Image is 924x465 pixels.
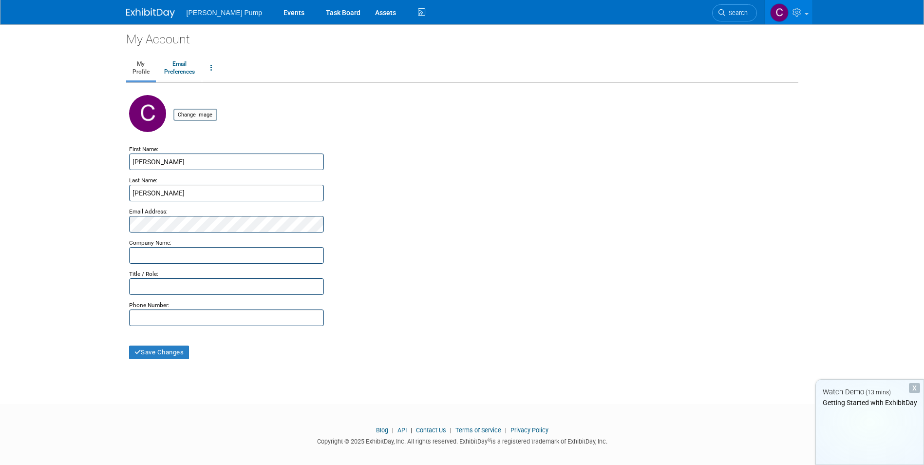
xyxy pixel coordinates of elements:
[909,383,920,393] div: Dismiss
[725,9,748,17] span: Search
[129,146,158,153] small: First Name:
[408,426,415,434] span: |
[397,426,407,434] a: API
[770,3,789,22] img: Carl Feeser
[448,426,454,434] span: |
[503,426,509,434] span: |
[129,177,157,184] small: Last Name:
[129,346,189,359] button: Save Changes
[126,24,798,48] div: My Account
[510,426,548,434] a: Privacy Policy
[129,302,170,309] small: Phone Number:
[866,389,891,396] span: (13 mins)
[390,426,396,434] span: |
[187,9,263,17] span: [PERSON_NAME] Pump
[126,56,156,80] a: MyProfile
[129,271,158,277] small: Title / Role:
[129,239,171,246] small: Company Name:
[126,8,175,18] img: ExhibitDay
[712,4,757,21] a: Search
[816,398,924,407] div: Getting Started with ExhibitDay
[129,208,168,215] small: Email Address:
[816,387,924,397] div: Watch Demo
[129,95,166,132] img: C.jpg
[376,426,388,434] a: Blog
[416,426,446,434] a: Contact Us
[158,56,201,80] a: EmailPreferences
[488,437,491,443] sup: ®
[455,426,501,434] a: Terms of Service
